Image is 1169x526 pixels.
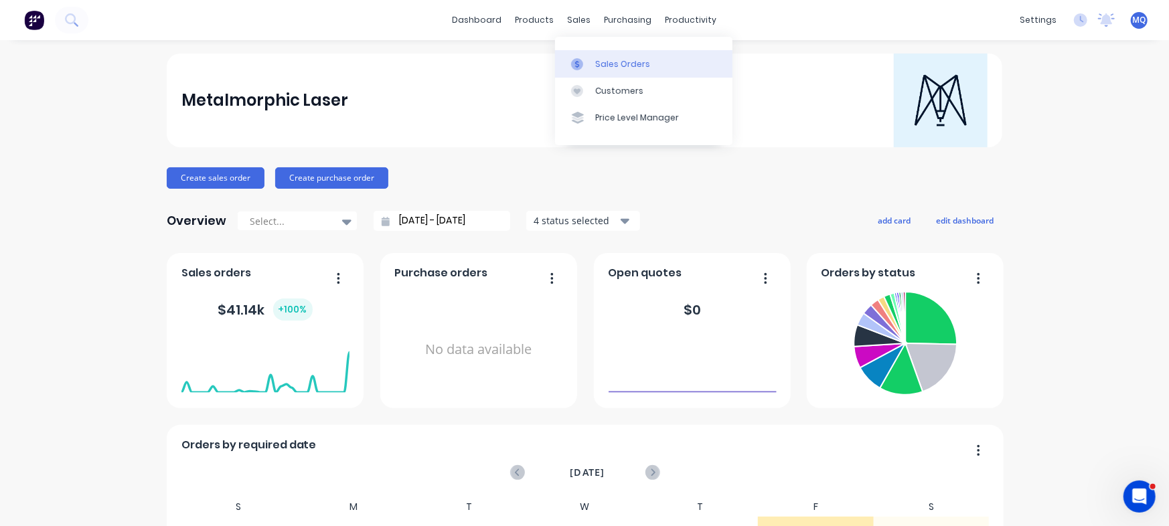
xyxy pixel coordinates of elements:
[570,465,605,480] span: [DATE]
[927,211,1002,229] button: edit dashboard
[555,104,732,131] a: Price Level Manager
[181,87,349,114] div: Metalmorphic Laser
[643,497,759,517] div: T
[395,286,563,413] div: No data available
[595,58,650,70] div: Sales Orders
[1123,480,1156,513] iframe: Intercom live chat
[595,112,679,124] div: Price Level Manager
[218,298,313,321] div: $ 41.14k
[758,497,874,517] div: F
[659,10,724,30] div: productivity
[181,265,251,281] span: Sales orders
[1133,14,1146,26] span: MQ
[527,497,643,517] div: W
[684,300,701,320] div: $ 0
[446,10,509,30] a: dashboard
[1013,10,1063,30] div: settings
[874,497,990,517] div: S
[296,497,412,517] div: M
[24,10,44,30] img: Factory
[609,265,682,281] span: Open quotes
[561,10,598,30] div: sales
[534,213,618,228] div: 4 status selected
[167,207,226,234] div: Overview
[526,211,640,231] button: 4 status selected
[555,78,732,104] a: Customers
[181,497,297,517] div: S
[598,10,659,30] div: purchasing
[869,211,919,229] button: add card
[894,54,988,147] img: Metalmorphic Laser
[275,167,388,189] button: Create purchase order
[167,167,264,189] button: Create sales order
[509,10,561,30] div: products
[395,265,488,281] span: Purchase orders
[595,85,643,97] div: Customers
[555,50,732,77] a: Sales Orders
[822,265,916,281] span: Orders by status
[412,497,528,517] div: T
[273,298,313,321] div: + 100 %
